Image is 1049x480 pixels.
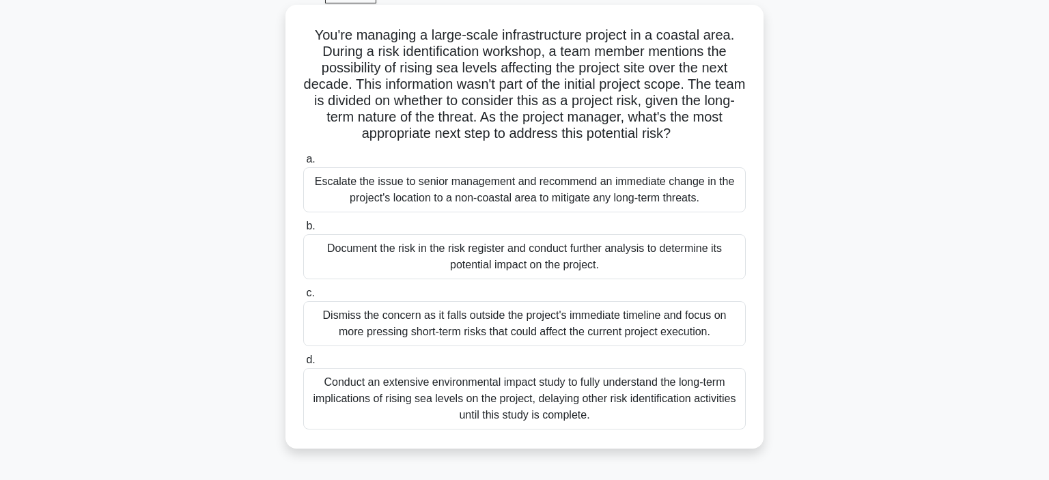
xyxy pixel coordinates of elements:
[303,234,746,279] div: Document the risk in the risk register and conduct further analysis to determine its potential im...
[306,220,315,231] span: b.
[303,301,746,346] div: Dismiss the concern as it falls outside the project's immediate timeline and focus on more pressi...
[306,354,315,365] span: d.
[302,27,747,143] h5: You're managing a large-scale infrastructure project in a coastal area. During a risk identificat...
[306,153,315,165] span: a.
[303,368,746,429] div: Conduct an extensive environmental impact study to fully understand the long-term implications of...
[303,167,746,212] div: Escalate the issue to senior management and recommend an immediate change in the project's locati...
[306,287,314,298] span: c.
